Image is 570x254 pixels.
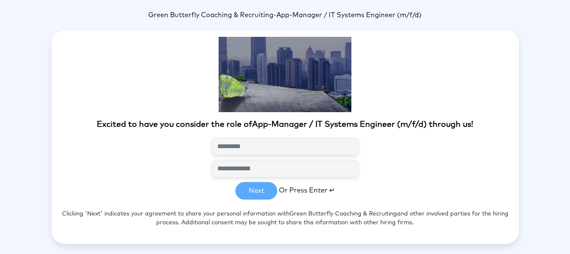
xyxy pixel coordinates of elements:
[52,10,519,20] p: -
[148,12,273,18] span: Green Butterfly Coaching & Recruiting
[52,200,519,237] p: Clicking 'Next' indicates your agreement to share your personal information with and other involv...
[52,119,519,131] p: Excited to have you consider the role of
[289,211,397,217] span: Green Butterfly Coaching & Recruiting
[252,121,473,128] span: App-Manager / IT Systems Engineer (m/f/d) through us!
[279,187,335,194] span: Or Press Enter ↵
[276,12,422,18] span: App-Manager / IT Systems Engineer (m/f/d)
